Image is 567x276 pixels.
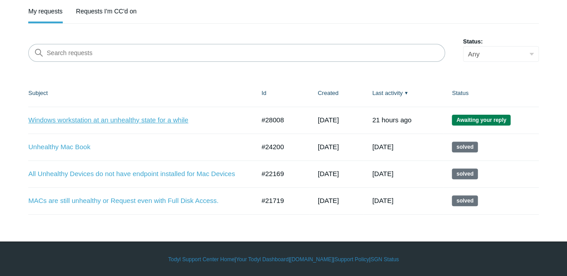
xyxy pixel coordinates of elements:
span: This request has been solved [452,195,478,206]
time: 12/05/2024, 11:44 [318,197,339,204]
a: All Unhealthy Devices do not have endpoint installed for Mac Devices [28,169,241,179]
th: Id [252,80,309,107]
th: Subject [28,80,252,107]
span: This request has been solved [452,142,478,152]
span: This request has been solved [452,168,478,179]
time: 01/01/2025, 19:01 [372,197,393,204]
time: 09/09/2025, 11:21 [318,116,339,124]
a: [DOMAIN_NAME] [290,255,333,263]
time: 09/10/2025, 15:29 [372,116,411,124]
a: Unhealthy Mac Book [28,142,241,152]
td: #21719 [252,187,309,214]
time: 03/02/2025, 18:02 [372,170,393,177]
time: 05/05/2025, 17:02 [372,143,393,151]
a: Your Todyl Dashboard [236,255,288,263]
a: Created [318,90,338,96]
time: 04/11/2025, 10:25 [318,143,339,151]
input: Search requests [28,44,445,62]
time: 01/03/2025, 08:34 [318,170,339,177]
a: SGN Status [371,255,399,263]
a: Last activity▼ [372,90,403,96]
a: My requests [28,1,62,22]
span: ▼ [404,90,408,96]
span: We are waiting for you to respond [452,115,511,125]
td: #22169 [252,160,309,187]
div: | | | | [28,255,539,263]
a: Windows workstation at an unhealthy state for a while [28,115,241,125]
td: #28008 [252,107,309,134]
td: #24200 [252,134,309,160]
th: Status [443,80,539,107]
a: Todyl Support Center Home [168,255,234,263]
a: Requests I'm CC'd on [76,1,137,22]
label: Status: [463,37,539,46]
a: MACs are still unhealthy or Request even with Full Disk Access. [28,196,241,206]
a: Support Policy [334,255,369,263]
